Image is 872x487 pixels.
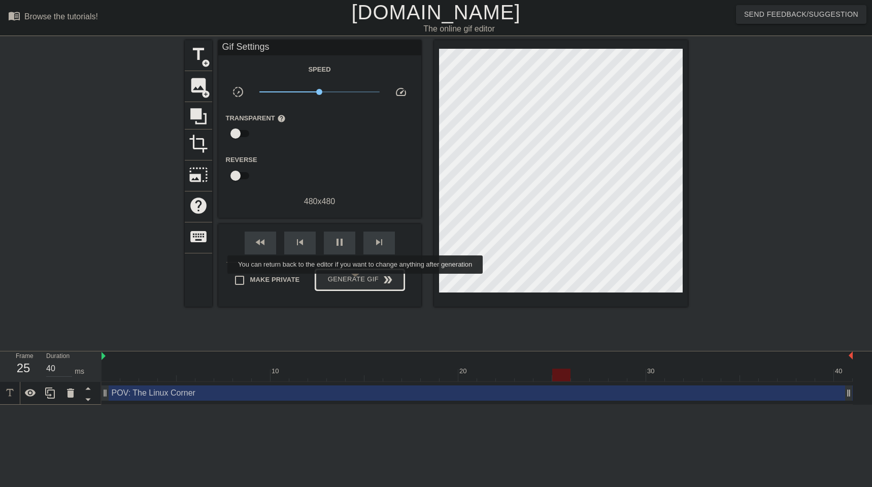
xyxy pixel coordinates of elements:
[189,196,208,215] span: help
[202,59,210,68] span: add_circle
[296,23,623,35] div: The online gif editor
[232,86,244,98] span: slow_motion_video
[46,353,70,360] label: Duration
[8,10,20,22] span: menu_book
[351,1,520,23] a: [DOMAIN_NAME]
[189,165,208,184] span: photo_size_select_large
[849,351,853,360] img: bound-end.png
[75,366,84,377] div: ms
[16,359,31,377] div: 25
[320,274,399,286] span: Generate Gif
[226,113,286,123] label: Transparent
[316,270,404,290] button: Generate Gif
[294,236,306,248] span: skip_previous
[218,40,421,55] div: Gif Settings
[382,274,394,286] span: double_arrow
[277,114,286,123] span: help
[189,45,208,64] span: title
[835,366,844,376] div: 40
[736,5,866,24] button: Send Feedback/Suggestion
[459,366,468,376] div: 20
[250,275,300,285] span: Make Private
[395,86,407,98] span: speed
[8,351,39,381] div: Frame
[202,90,210,99] span: add_circle
[100,388,110,398] span: drag_handle
[226,155,257,165] label: Reverse
[308,64,330,75] label: Speed
[333,236,346,248] span: pause
[218,196,421,208] div: 480 x 480
[189,76,208,95] span: image
[647,366,656,376] div: 30
[254,236,266,248] span: fast_rewind
[373,236,385,248] span: skip_next
[189,227,208,246] span: keyboard
[272,366,281,376] div: 10
[8,10,98,25] a: Browse the tutorials!
[189,134,208,153] span: crop
[844,388,854,398] span: drag_handle
[744,8,858,21] span: Send Feedback/Suggestion
[24,12,98,21] div: Browse the tutorials!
